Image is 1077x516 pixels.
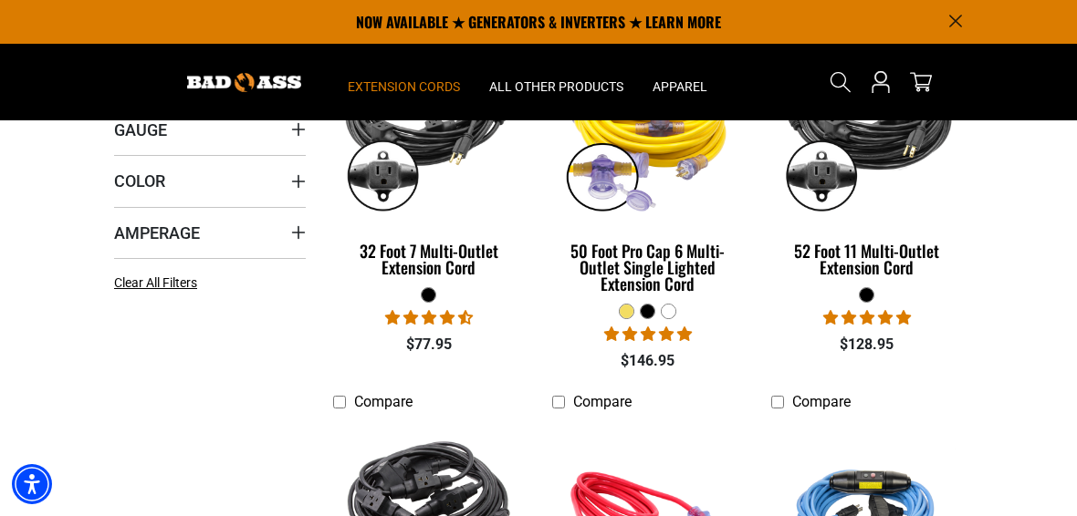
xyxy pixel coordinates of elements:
[114,119,167,140] span: Gauge
[552,243,744,292] div: 50 Foot Pro Cap 6 Multi-Outlet Single Lighted Extension Cord
[114,207,306,258] summary: Amperage
[604,325,692,343] span: 4.80 stars
[549,41,747,218] img: yellow
[330,41,528,218] img: black
[354,393,413,410] span: Compare
[771,38,963,286] a: black 52 Foot 11 Multi-Outlet Extension Cord
[826,67,855,97] summary: Search
[573,393,632,410] span: Compare
[769,41,966,218] img: black
[792,393,851,410] span: Compare
[866,44,895,120] a: Open this option
[348,78,460,95] span: Extension Cords
[638,44,722,120] summary: Apparel
[12,464,52,504] div: Accessibility Menu
[653,78,707,95] span: Apparel
[552,38,744,303] a: yellow 50 Foot Pro Cap 6 Multi-Outlet Single Lighted Extension Cord
[333,243,525,275] div: 32 Foot 7 Multi-Outlet Extension Cord
[333,38,525,286] a: black 32 Foot 7 Multi-Outlet Extension Cord
[114,275,197,290] span: Clear All Filters
[489,78,623,95] span: All Other Products
[114,170,165,191] span: Color
[114,155,306,206] summary: Color
[906,71,936,93] a: cart
[385,309,473,326] span: 4.73 stars
[771,334,963,356] div: $128.95
[114,104,306,155] summary: Gauge
[333,44,475,120] summary: Extension Cords
[187,73,301,92] img: Bad Ass Extension Cords
[114,222,200,243] span: Amperage
[475,44,638,120] summary: All Other Products
[114,273,204,293] a: Clear All Filters
[771,243,963,275] div: 52 Foot 11 Multi-Outlet Extension Cord
[333,334,525,356] div: $77.95
[552,350,744,372] div: $146.95
[823,309,911,326] span: 4.95 stars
